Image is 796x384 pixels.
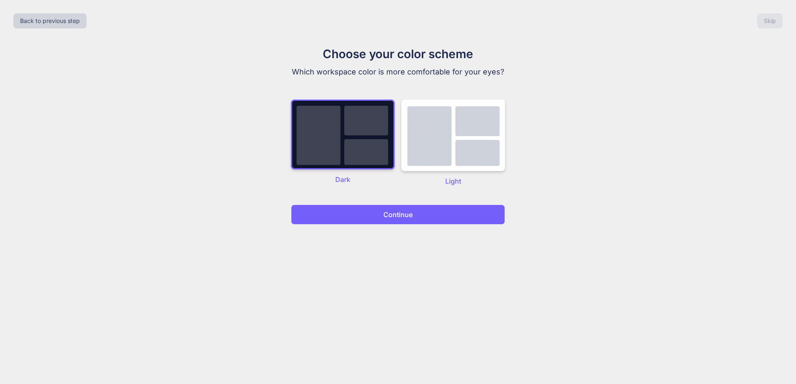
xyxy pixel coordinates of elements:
button: Back to previous step [13,13,87,28]
p: Which workspace color is more comfortable for your eyes? [258,66,538,78]
button: Skip [757,13,783,28]
p: Continue [383,210,413,220]
img: dark [291,100,395,169]
h1: Choose your color scheme [258,45,538,63]
button: Continue [291,205,505,225]
p: Dark [291,174,395,184]
img: dark [401,100,505,171]
p: Light [401,176,505,186]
